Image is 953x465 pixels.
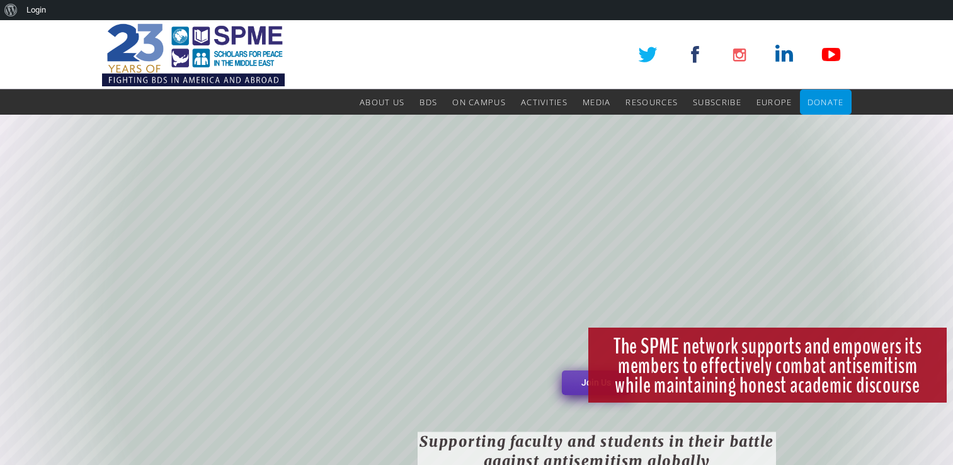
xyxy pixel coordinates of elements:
span: About Us [360,96,404,108]
a: Media [583,89,611,115]
a: About Us [360,89,404,115]
span: Resources [625,96,678,108]
span: Media [583,96,611,108]
a: On Campus [452,89,506,115]
a: Resources [625,89,678,115]
a: Join Us [562,370,631,395]
a: Activities [521,89,568,115]
span: Europe [756,96,792,108]
span: On Campus [452,96,506,108]
a: BDS [419,89,437,115]
a: Europe [756,89,792,115]
span: Activities [521,96,568,108]
img: SPME [102,20,285,89]
span: Subscribe [693,96,741,108]
a: Donate [807,89,844,115]
a: Subscribe [693,89,741,115]
span: Donate [807,96,844,108]
rs-layer: The SPME network supports and empowers its members to effectively combat antisemitism while maint... [588,328,947,403]
span: BDS [419,96,437,108]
